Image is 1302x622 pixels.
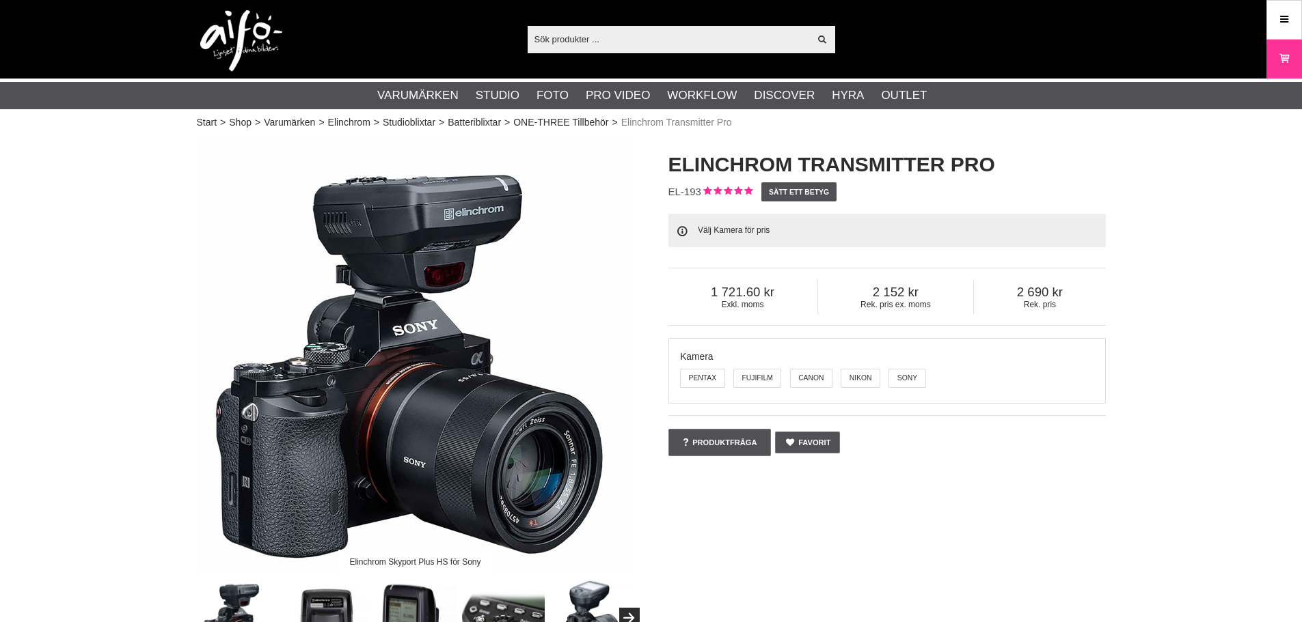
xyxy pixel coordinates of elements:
[832,87,864,104] a: Hyra
[668,300,817,309] span: Exkl. moms
[667,87,737,104] a: Workflow
[255,115,260,130] span: >
[220,115,226,130] span: >
[439,115,444,130] span: >
[374,115,379,130] span: >
[668,429,771,456] a: Produktfråga
[818,300,974,309] span: Rek. pris ex. moms
[668,285,817,300] span: 1 721.60
[680,369,724,388] label: Pentax
[264,115,315,130] a: Varumärken
[586,87,650,104] a: Pro Video
[668,150,1106,179] h1: Elinchrom Transmitter Pro
[668,186,701,197] span: EL-193
[775,432,840,453] a: Favorit
[754,87,815,104] a: Discover
[698,225,770,235] span: Välj Kamera för pris
[504,115,510,130] span: >
[701,185,752,199] div: Kundbetyg: 5.00
[790,369,832,388] label: Canon
[974,285,1105,300] span: 2 690
[476,87,519,104] a: Studio
[448,115,501,130] a: Batteriblixtar
[328,115,370,130] a: Elinchrom
[974,300,1105,309] span: Rek. pris
[197,115,217,130] a: Start
[818,285,974,300] span: 2 152
[513,115,608,130] a: ONE-THREE Tillbehör
[612,115,618,130] span: >
[841,369,880,388] label: Nikon
[881,87,927,104] a: Outlet
[197,137,634,574] img: Elinchrom Skyport Plus HS för Sony
[383,115,435,130] a: Studioblixtar
[338,550,492,574] div: Elinchrom Skyport Plus HS för Sony
[200,10,282,72] img: logo.png
[229,115,252,130] a: Shop
[537,87,569,104] a: Foto
[318,115,324,130] span: >
[889,369,925,388] label: Sony
[377,87,459,104] a: Varumärken
[621,115,732,130] span: Elinchrom Transmitter Pro
[733,369,781,388] label: Fujifilm
[680,352,713,362] span: Kamera
[528,29,810,49] input: Sök produkter ...
[761,182,837,201] a: Sätt ett betyg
